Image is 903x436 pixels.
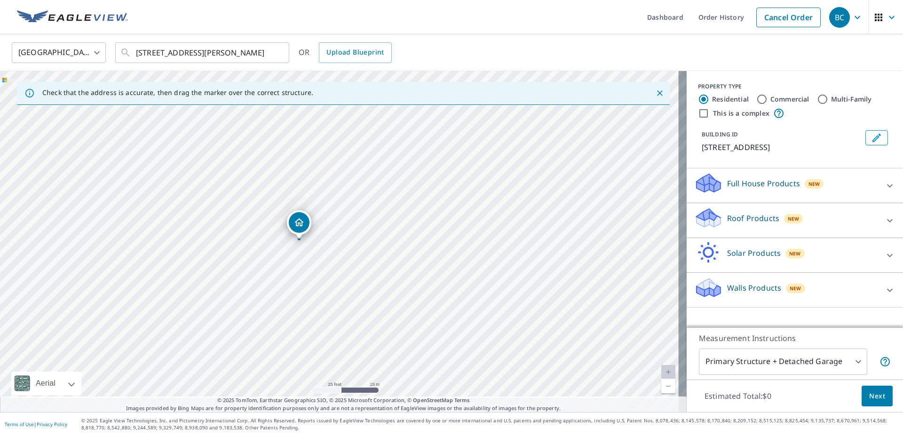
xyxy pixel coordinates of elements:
div: Primary Structure + Detached Garage [699,349,867,375]
span: Your report will include the primary structure and a detached garage if one exists. [879,356,891,367]
label: Multi-Family [831,95,872,104]
p: Walls Products [727,282,781,293]
a: Terms of Use [5,421,34,428]
div: Aerial [33,372,58,395]
div: BC [829,7,850,28]
p: [STREET_ADDRESS] [702,142,862,153]
button: Next [862,386,893,407]
label: Commercial [770,95,809,104]
div: Roof ProductsNew [694,207,895,234]
span: New [790,285,801,292]
div: Aerial [11,372,81,395]
label: This is a complex [713,109,769,118]
p: Check that the address is accurate, then drag the marker over the correct structure. [42,88,313,97]
label: Residential [712,95,749,104]
p: Full House Products [727,178,800,189]
a: Upload Blueprint [319,42,391,63]
span: Next [869,390,885,402]
button: Edit building 1 [865,130,888,145]
a: Terms [454,396,470,404]
input: Search by address or latitude-longitude [136,40,270,66]
p: Estimated Total: $0 [697,386,779,406]
a: Current Level 20, Zoom In Disabled [661,365,675,379]
button: Close [654,87,666,99]
div: [GEOGRAPHIC_DATA] [12,40,106,66]
div: Solar ProductsNew [694,242,895,269]
p: Roof Products [727,213,779,224]
span: New [788,215,800,222]
div: Walls ProductsNew [694,277,895,303]
span: New [789,250,801,257]
a: Cancel Order [756,8,821,27]
p: © 2025 Eagle View Technologies, Inc. and Pictometry International Corp. All Rights Reserved. Repo... [81,417,898,431]
p: Measurement Instructions [699,333,891,344]
div: OR [299,42,392,63]
div: Full House ProductsNew [694,172,895,199]
div: Dropped pin, building 1, Residential property, 821 Edgewood Dr Desoto, TX 75115 [287,210,311,239]
span: Upload Blueprint [326,47,384,58]
p: | [5,421,67,427]
a: Privacy Policy [37,421,67,428]
span: New [808,180,820,188]
span: © 2025 TomTom, Earthstar Geographics SIO, © 2025 Microsoft Corporation, © [217,396,470,404]
p: Solar Products [727,247,781,259]
img: EV Logo [17,10,128,24]
a: Current Level 20, Zoom Out [661,379,675,393]
p: BUILDING ID [702,130,738,138]
div: PROPERTY TYPE [698,82,892,91]
a: OpenStreetMap [413,396,452,404]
